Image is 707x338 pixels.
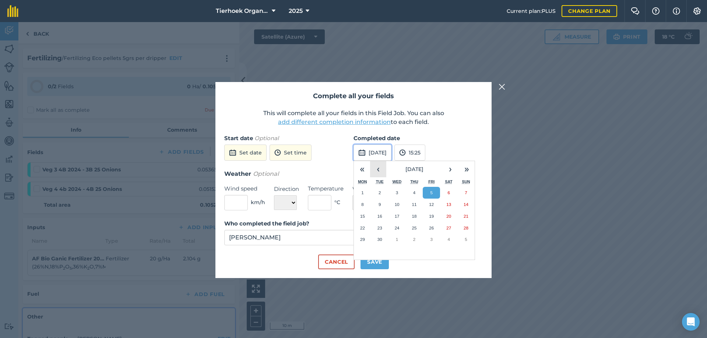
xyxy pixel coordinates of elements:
[379,190,381,195] abbr: 2 September 2025
[379,202,381,207] abbr: 9 September 2025
[631,7,640,15] img: Two speech bubbles overlapping with the left bubble in the forefront
[393,179,402,184] abbr: Wednesday
[406,222,423,234] button: 25 September 2025
[377,225,382,230] abbr: 23 September 2025
[251,198,265,206] span: km/h
[446,225,451,230] abbr: 27 September 2025
[354,234,371,245] button: 29 September 2025
[395,214,400,218] abbr: 17 September 2025
[274,185,299,193] label: Direction
[318,255,355,269] button: Cancel
[405,166,423,172] span: [DATE]
[354,199,371,210] button: 8 September 2025
[423,222,440,234] button: 26 September 2025
[360,237,365,242] abbr: 29 September 2025
[651,7,660,15] img: A question mark icon
[446,214,451,218] abbr: 20 September 2025
[388,210,406,222] button: 17 September 2025
[376,179,384,184] abbr: Tuesday
[360,214,365,218] abbr: 15 September 2025
[693,7,701,15] img: A cog icon
[457,187,475,199] button: 7 September 2025
[354,187,371,199] button: 1 September 2025
[396,190,398,195] abbr: 3 September 2025
[396,237,398,242] abbr: 1 October 2025
[360,255,389,269] button: Save
[429,214,434,218] abbr: 19 September 2025
[224,109,483,127] p: This will complete all your fields in this Field Job. You can also to each field.
[254,135,279,142] em: Optional
[352,185,389,193] label: Weather
[447,237,450,242] abbr: 4 October 2025
[224,91,483,102] h2: Complete all your fields
[388,222,406,234] button: 24 September 2025
[361,202,363,207] abbr: 8 September 2025
[440,199,457,210] button: 13 September 2025
[562,5,617,17] a: Change plan
[406,187,423,199] button: 4 September 2025
[406,234,423,245] button: 2 October 2025
[412,214,416,218] abbr: 18 September 2025
[360,225,365,230] abbr: 22 September 2025
[412,225,416,230] abbr: 25 September 2025
[423,210,440,222] button: 19 September 2025
[457,199,475,210] button: 14 September 2025
[224,169,483,179] h3: Weather
[507,7,556,15] span: Current plan : PLUS
[440,234,457,245] button: 4 October 2025
[464,202,468,207] abbr: 14 September 2025
[358,148,366,157] img: svg+xml;base64,PD94bWwgdmVyc2lvbj0iMS4wIiBlbmNvZGluZz0idXRmLTgiPz4KPCEtLSBHZW5lcmF0b3I6IEFkb2JlIE...
[406,199,423,210] button: 11 September 2025
[361,190,363,195] abbr: 1 September 2025
[388,199,406,210] button: 10 September 2025
[413,237,415,242] abbr: 2 October 2025
[224,135,253,142] strong: Start date
[388,187,406,199] button: 3 September 2025
[377,214,382,218] abbr: 16 September 2025
[423,234,440,245] button: 3 October 2025
[386,161,442,177] button: [DATE]
[371,187,388,199] button: 2 September 2025
[465,237,467,242] abbr: 5 October 2025
[371,210,388,222] button: 16 September 2025
[464,225,468,230] abbr: 28 September 2025
[7,5,18,17] img: fieldmargin Logo
[216,7,269,15] span: Tierhoek Organic Farm
[457,222,475,234] button: 28 September 2025
[462,179,470,184] abbr: Sunday
[224,184,265,193] label: Wind speed
[353,145,391,161] button: [DATE]
[278,118,391,127] button: add different completion information
[440,222,457,234] button: 27 September 2025
[394,145,425,161] button: 15:25
[229,148,236,157] img: svg+xml;base64,PD94bWwgdmVyc2lvbj0iMS4wIiBlbmNvZGluZz0idXRmLTgiPz4KPCEtLSBHZW5lcmF0b3I6IEFkb2JlIE...
[371,222,388,234] button: 23 September 2025
[457,210,475,222] button: 21 September 2025
[224,145,267,161] button: Set date
[353,135,400,142] strong: Completed date
[354,210,371,222] button: 15 September 2025
[406,210,423,222] button: 18 September 2025
[499,82,505,91] img: svg+xml;base64,PHN2ZyB4bWxucz0iaHR0cDovL3d3dy53My5vcmcvMjAwMC9zdmciIHdpZHRoPSIyMiIgaGVpZ2h0PSIzMC...
[429,202,434,207] abbr: 12 September 2025
[388,234,406,245] button: 1 October 2025
[274,148,281,157] img: svg+xml;base64,PD94bWwgdmVyc2lvbj0iMS4wIiBlbmNvZGluZz0idXRmLTgiPz4KPCEtLSBHZW5lcmF0b3I6IEFkb2JlIE...
[457,234,475,245] button: 5 October 2025
[370,161,386,177] button: ‹
[440,210,457,222] button: 20 September 2025
[430,190,433,195] abbr: 5 September 2025
[673,7,680,15] img: svg+xml;base64,PHN2ZyB4bWxucz0iaHR0cDovL3d3dy53My5vcmcvMjAwMC9zdmciIHdpZHRoPSIxNyIgaGVpZ2h0PSIxNy...
[354,161,370,177] button: «
[412,202,416,207] abbr: 11 September 2025
[413,190,415,195] abbr: 4 September 2025
[270,145,312,161] button: Set time
[371,234,388,245] button: 30 September 2025
[442,161,458,177] button: ›
[445,179,453,184] abbr: Saturday
[410,179,418,184] abbr: Thursday
[395,202,400,207] abbr: 10 September 2025
[446,202,451,207] abbr: 13 September 2025
[430,237,433,242] abbr: 3 October 2025
[395,225,400,230] abbr: 24 September 2025
[289,7,303,15] span: 2025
